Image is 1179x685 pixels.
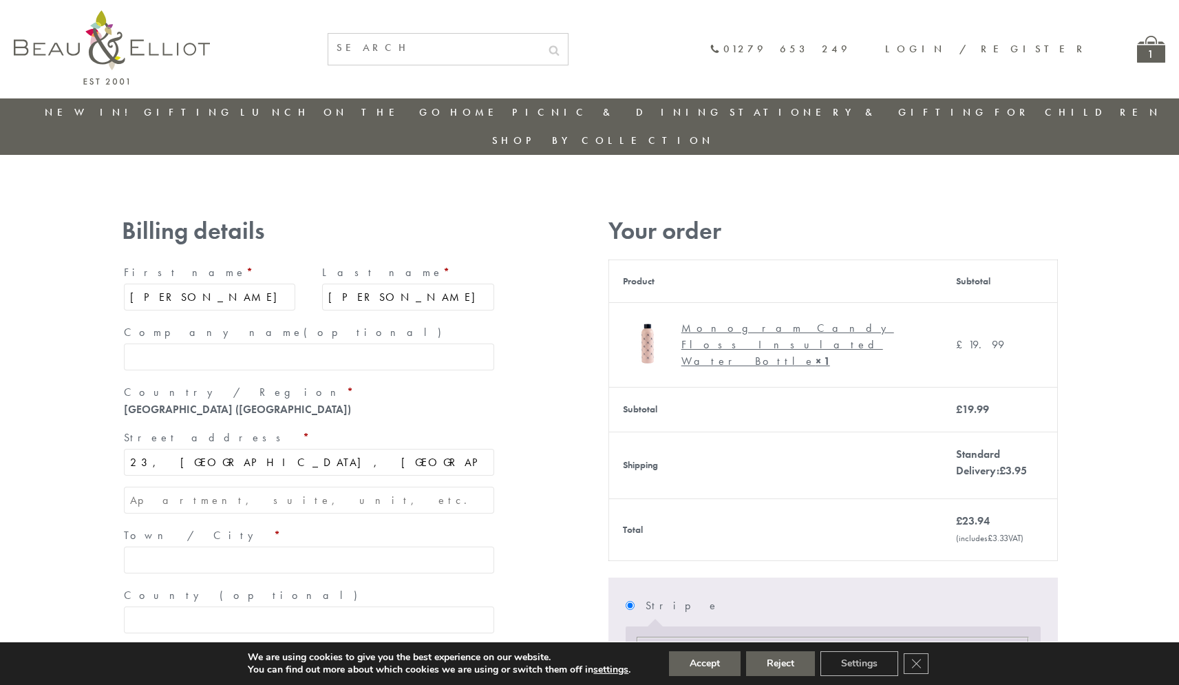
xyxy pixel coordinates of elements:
th: Subtotal [942,260,1057,302]
button: Reject [746,651,815,676]
img: logo [14,10,210,85]
a: 01279 653 249 [710,43,851,55]
label: Country / Region [124,381,494,403]
h3: Your order [608,217,1058,245]
th: Shipping [608,432,942,498]
small: (includes VAT) [956,532,1023,544]
bdi: 19.99 [956,337,1004,352]
span: £ [956,337,968,352]
input: SEARCH [328,34,540,62]
span: £ [956,402,962,417]
a: Lunch On The Go [240,105,444,119]
a: Home [450,105,505,119]
label: Town / City [124,525,494,547]
button: settings [593,664,628,676]
a: Monogram Candy Floss Drinks Bottle Monogram Candy Floss Insulated Water Bottle× 1 [623,317,929,373]
a: Shop by collection [492,134,714,147]
a: 1 [1137,36,1165,63]
button: Close GDPR Cookie Banner [904,653,928,674]
div: Monogram Candy Floss Insulated Water Bottle [681,320,919,370]
span: £ [956,514,962,528]
bdi: 3.95 [999,463,1027,478]
h3: Billing details [122,217,496,245]
a: Picnic & Dining [512,105,723,119]
img: Monogram Candy Floss Drinks Bottle [623,317,675,368]
strong: [GEOGRAPHIC_DATA] ([GEOGRAPHIC_DATA]) [124,402,351,417]
span: 3.33 [988,532,1008,544]
th: Subtotal [608,387,942,432]
label: Standard Delivery: [956,447,1027,478]
span: £ [988,532,992,544]
bdi: 19.99 [956,402,989,417]
label: Company name [124,322,494,344]
p: We are using cookies to give you the best experience on our website. [248,651,630,664]
input: House number and street name [124,449,494,476]
button: Accept [669,651,741,676]
th: Product [608,260,942,302]
bdi: 23.94 [956,514,990,528]
button: Settings [820,651,898,676]
label: Street address [124,427,494,449]
a: Gifting [144,105,233,119]
a: For Children [995,105,1162,119]
a: Login / Register [885,42,1089,56]
a: New in! [45,105,137,119]
label: County [124,584,494,607]
p: You can find out more about which cookies we are using or switch them off in . [248,664,630,676]
th: Total [608,498,942,560]
input: Apartment, suite, unit, etc. (optional) [124,487,494,514]
strong: × 1 [816,354,830,368]
label: First name [124,262,296,284]
span: (optional) [304,325,449,339]
span: (optional) [220,588,365,602]
label: Stripe [646,595,1040,617]
label: Last name [322,262,494,284]
span: £ [999,463,1006,478]
a: Stationery & Gifting [730,105,988,119]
